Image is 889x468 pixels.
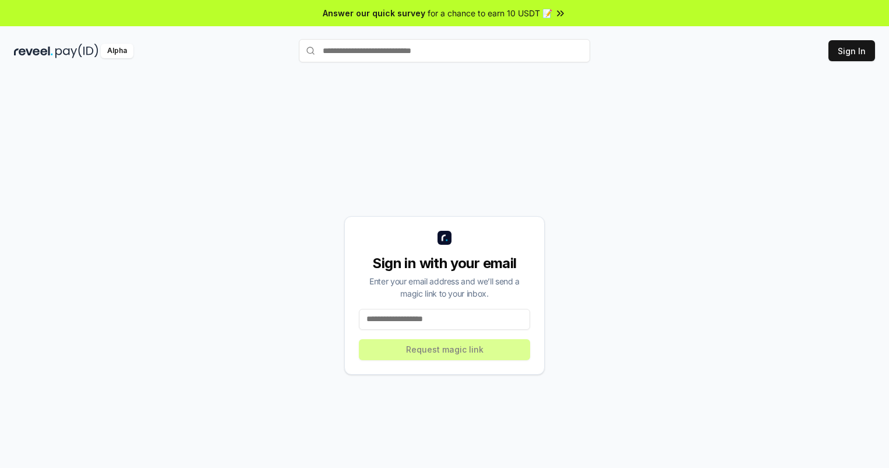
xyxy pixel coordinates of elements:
span: for a chance to earn 10 USDT 📝 [428,7,552,19]
button: Sign In [828,40,875,61]
img: logo_small [438,231,451,245]
img: reveel_dark [14,44,53,58]
div: Enter your email address and we’ll send a magic link to your inbox. [359,275,530,300]
div: Sign in with your email [359,254,530,273]
div: Alpha [101,44,133,58]
span: Answer our quick survey [323,7,425,19]
img: pay_id [55,44,98,58]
